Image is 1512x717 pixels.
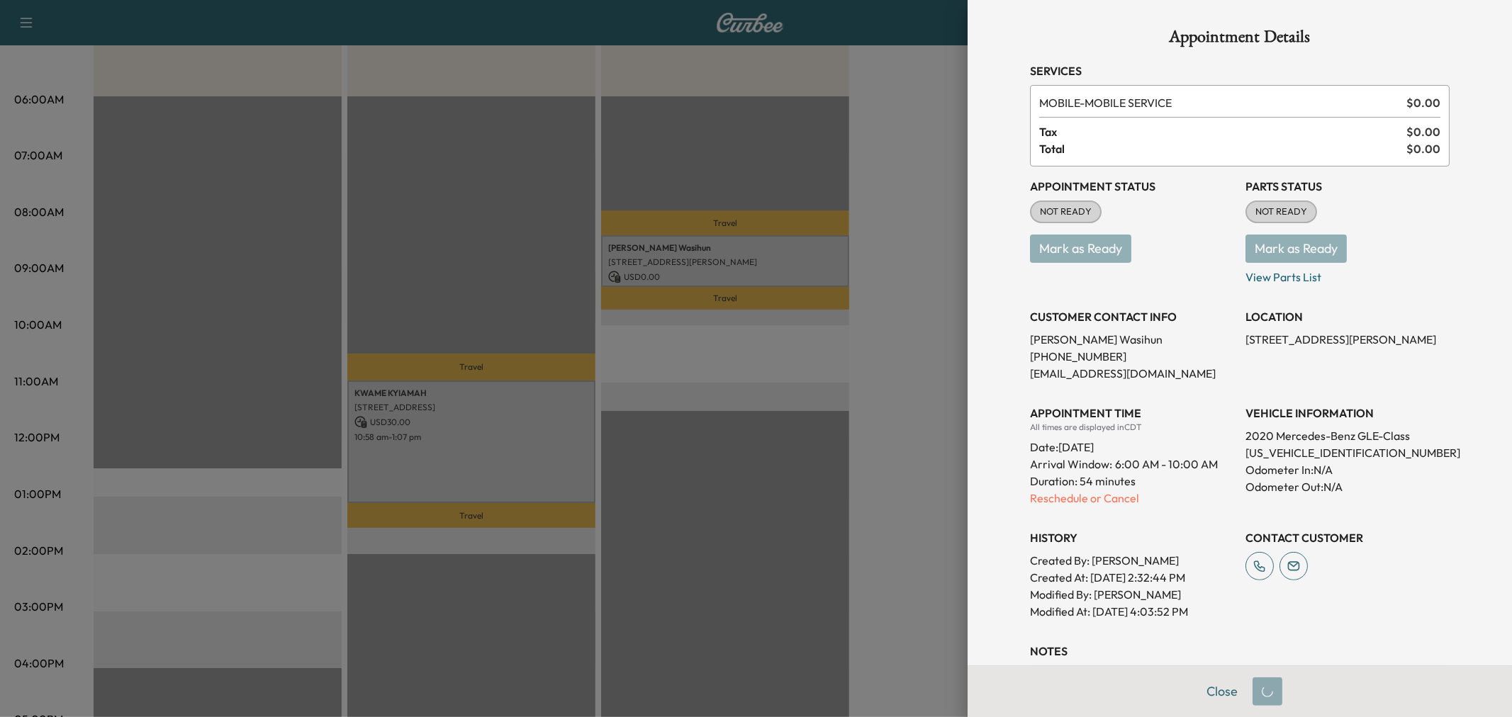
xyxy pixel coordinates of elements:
h3: Services [1030,62,1450,79]
span: Total [1039,140,1406,157]
p: 2020 Mercedes-Benz GLE-Class [1245,427,1450,444]
div: Date: [DATE] [1030,433,1234,456]
span: MOBILE SERVICE [1039,94,1401,111]
span: $ 0.00 [1406,94,1440,111]
h3: NOTES [1030,643,1450,660]
p: [PERSON_NAME] Wasihun [1030,331,1234,348]
h1: Appointment Details [1030,28,1450,51]
p: [STREET_ADDRESS][PERSON_NAME] [1245,331,1450,348]
div: All times are displayed in CDT [1030,422,1234,433]
p: View Parts List [1245,263,1450,286]
span: $ 0.00 [1406,123,1440,140]
span: NOT READY [1247,205,1316,219]
p: [PHONE_NUMBER] [1030,348,1234,365]
button: Close [1197,677,1247,706]
span: NOT READY [1031,205,1100,219]
span: 6:00 AM - 10:00 AM [1115,456,1218,473]
p: Duration: 54 minutes [1030,473,1234,490]
h3: History [1030,529,1234,546]
h3: CONTACT CUSTOMER [1245,529,1450,546]
p: Modified By : [PERSON_NAME] [1030,586,1234,603]
p: [EMAIL_ADDRESS][DOMAIN_NAME] [1030,365,1234,382]
p: [US_VEHICLE_IDENTIFICATION_NUMBER] [1245,444,1450,461]
h3: CUSTOMER CONTACT INFO [1030,308,1234,325]
p: Modified At : [DATE] 4:03:52 PM [1030,603,1234,620]
h3: Parts Status [1245,178,1450,195]
h3: Appointment Status [1030,178,1234,195]
h3: VEHICLE INFORMATION [1245,405,1450,422]
h3: LOCATION [1245,308,1450,325]
p: Created At : [DATE] 2:32:44 PM [1030,569,1234,586]
span: $ 0.00 [1406,140,1440,157]
p: Odometer Out: N/A [1245,478,1450,495]
p: Odometer In: N/A [1245,461,1450,478]
p: Arrival Window: [1030,456,1234,473]
p: Reschedule or Cancel [1030,490,1234,507]
span: Tax [1039,123,1406,140]
h3: APPOINTMENT TIME [1030,405,1234,422]
p: Created By : [PERSON_NAME] [1030,552,1234,569]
